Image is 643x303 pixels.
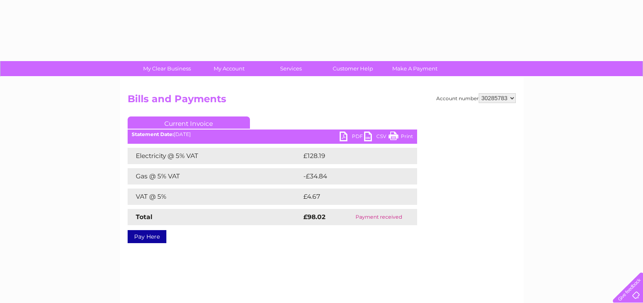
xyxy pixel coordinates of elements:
a: My Clear Business [133,61,201,76]
b: Statement Date: [132,131,174,137]
td: Gas @ 5% VAT [128,168,301,184]
a: Customer Help [319,61,387,76]
td: £128.19 [301,148,402,164]
a: Services [257,61,325,76]
a: Make A Payment [381,61,449,76]
td: VAT @ 5% [128,189,301,205]
a: PDF [340,132,364,143]
td: Payment received [340,209,417,225]
td: £4.67 [301,189,398,205]
a: Current Invoice [128,116,250,129]
td: Electricity @ 5% VAT [128,148,301,164]
strong: Total [136,213,152,221]
td: -£34.84 [301,168,402,184]
div: Account number [436,93,516,103]
h2: Bills and Payments [128,93,516,109]
strong: £98.02 [303,213,325,221]
a: My Account [195,61,263,76]
a: Pay Here [128,230,166,243]
a: Print [389,132,413,143]
div: [DATE] [128,132,417,137]
a: CSV [364,132,389,143]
